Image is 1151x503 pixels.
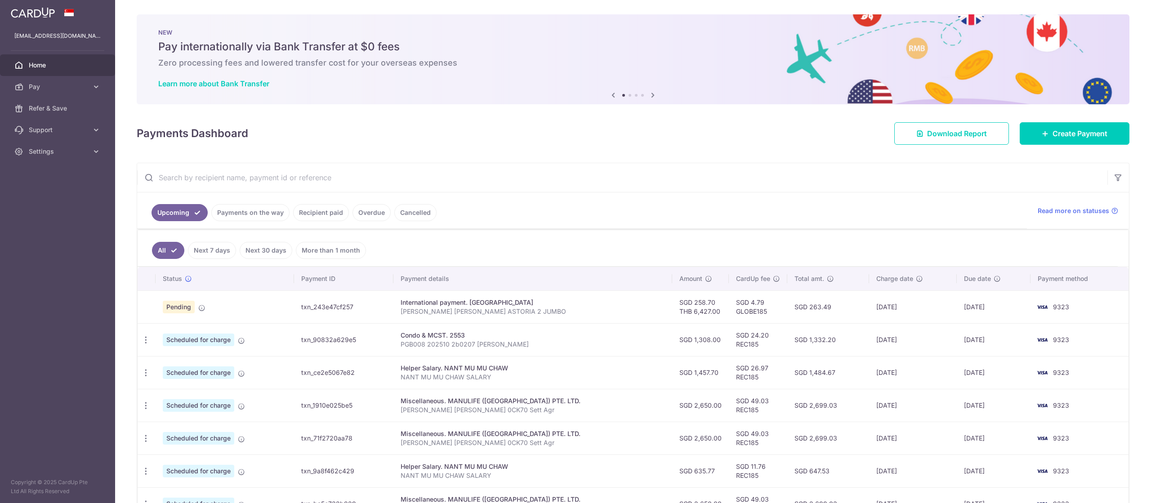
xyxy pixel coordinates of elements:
a: Download Report [894,122,1009,145]
td: SGD 4.79 GLOBE185 [729,290,787,323]
span: Due date [964,274,991,283]
span: 9323 [1053,369,1069,376]
h4: Payments Dashboard [137,125,248,142]
span: Refer & Save [29,104,88,113]
input: Search by recipient name, payment id or reference [137,163,1107,192]
a: Cancelled [394,204,437,221]
a: Next 7 days [188,242,236,259]
span: Total amt. [794,274,824,283]
a: More than 1 month [296,242,366,259]
p: [EMAIL_ADDRESS][DOMAIN_NAME] [14,31,101,40]
td: txn_71f2720aa78 [294,422,393,454]
span: 9323 [1053,336,1069,343]
th: Payment ID [294,267,393,290]
span: Support [29,125,88,134]
img: Bank transfer banner [137,14,1129,104]
a: Next 30 days [240,242,292,259]
img: Bank Card [1033,302,1051,312]
td: SGD 49.03 REC185 [729,422,787,454]
td: SGD 2,650.00 [672,422,729,454]
span: 9323 [1053,303,1069,311]
span: Create Payment [1053,128,1107,139]
div: Helper Salary. NANT MU MU CHAW [401,462,665,471]
img: Bank Card [1033,367,1051,378]
div: Miscellaneous. MANULIFE ([GEOGRAPHIC_DATA]) PTE. LTD. [401,429,665,438]
span: Scheduled for charge [163,334,234,346]
td: SGD 2,699.03 [787,422,869,454]
a: Learn more about Bank Transfer [158,79,269,88]
a: All [152,242,184,259]
span: Pending [163,301,195,313]
td: [DATE] [957,422,1031,454]
td: SGD 1,332.20 [787,323,869,356]
p: [PERSON_NAME] [PERSON_NAME] 0CK70 Sett Agr [401,438,665,447]
th: Payment details [393,267,672,290]
td: [DATE] [869,454,957,487]
td: [DATE] [869,290,957,323]
div: Miscellaneous. MANULIFE ([GEOGRAPHIC_DATA]) PTE. LTD. [401,396,665,405]
td: [DATE] [957,356,1031,389]
td: SGD 11.76 REC185 [729,454,787,487]
td: txn_243e47cf257 [294,290,393,323]
span: Scheduled for charge [163,432,234,445]
h5: Pay internationally via Bank Transfer at $0 fees [158,40,1108,54]
span: Settings [29,147,88,156]
p: NANT MU MU CHAW SALARY [401,373,665,382]
td: [DATE] [869,356,957,389]
span: Scheduled for charge [163,465,234,477]
span: 9323 [1053,467,1069,475]
td: txn_ce2e5067e82 [294,356,393,389]
td: txn_1910e025be5 [294,389,393,422]
span: Amount [679,274,702,283]
a: Upcoming [152,204,208,221]
div: Condo & MCST. 2553 [401,331,665,340]
img: Bank Card [1033,400,1051,411]
iframe: Opens a widget where you can find more information [1093,476,1142,499]
p: NEW [158,29,1108,36]
img: Bank Card [1033,334,1051,345]
span: CardUp fee [736,274,770,283]
a: Create Payment [1020,122,1129,145]
td: txn_90832a629e5 [294,323,393,356]
a: Overdue [352,204,391,221]
span: Scheduled for charge [163,366,234,379]
td: SGD 1,308.00 [672,323,729,356]
span: Pay [29,82,88,91]
div: International payment. [GEOGRAPHIC_DATA] [401,298,665,307]
h6: Zero processing fees and lowered transfer cost for your overseas expenses [158,58,1108,68]
img: Bank Card [1033,433,1051,444]
span: Read more on statuses [1038,206,1109,215]
th: Payment method [1031,267,1129,290]
a: Recipient paid [293,204,349,221]
td: [DATE] [869,323,957,356]
td: [DATE] [957,389,1031,422]
td: [DATE] [869,389,957,422]
td: SGD 263.49 [787,290,869,323]
td: SGD 635.77 [672,454,729,487]
span: Status [163,274,182,283]
td: [DATE] [957,290,1031,323]
div: Helper Salary. NANT MU MU CHAW [401,364,665,373]
td: [DATE] [869,422,957,454]
td: txn_9a8f462c429 [294,454,393,487]
span: 9323 [1053,434,1069,442]
p: NANT MU MU CHAW SALARY [401,471,665,480]
span: Charge date [876,274,913,283]
p: PGB008 202510 2b0207 [PERSON_NAME] [401,340,665,349]
span: Scheduled for charge [163,399,234,412]
td: SGD 49.03 REC185 [729,389,787,422]
a: Payments on the way [211,204,290,221]
span: 9323 [1053,401,1069,409]
td: [DATE] [957,454,1031,487]
p: [PERSON_NAME] [PERSON_NAME] 0CK70 Sett Agr [401,405,665,414]
span: Home [29,61,88,70]
td: [DATE] [957,323,1031,356]
span: Download Report [927,128,987,139]
td: SGD 26.97 REC185 [729,356,787,389]
td: SGD 2,650.00 [672,389,729,422]
p: [PERSON_NAME] [PERSON_NAME] ASTORIA 2 JUMBO [401,307,665,316]
td: SGD 1,457.70 [672,356,729,389]
td: SGD 24.20 REC185 [729,323,787,356]
a: Read more on statuses [1038,206,1118,215]
td: SGD 2,699.03 [787,389,869,422]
